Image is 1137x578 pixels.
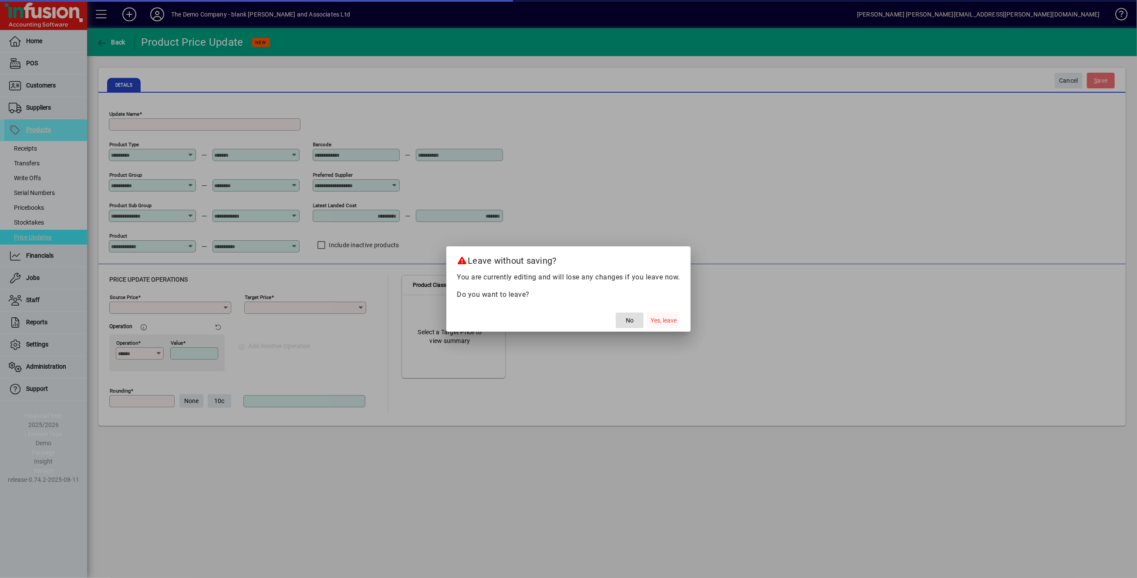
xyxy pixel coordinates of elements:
p: Do you want to leave? [457,289,680,300]
p: You are currently editing and will lose any changes if you leave now. [457,272,680,282]
button: Yes, leave [647,313,680,328]
span: No [626,316,634,325]
h2: Leave without saving? [446,246,691,272]
button: No [616,313,644,328]
span: Yes, leave [651,316,677,325]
